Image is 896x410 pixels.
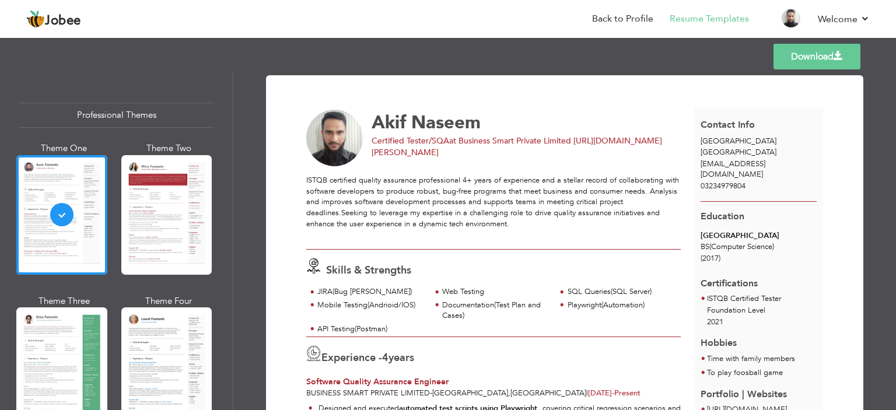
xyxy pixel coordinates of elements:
span: [GEOGRAPHIC_DATA] [701,136,776,146]
div: JIRA(Bug [PERSON_NAME]) [317,286,424,297]
span: Certifications [701,268,758,290]
div: Theme Four [124,295,215,307]
span: - [430,388,432,398]
span: [DATE] [588,388,614,398]
img: Profile Img [782,9,800,27]
span: Akif [372,110,406,135]
span: ISTQB Certified Tester Foundation Level [707,293,781,316]
span: Education [701,210,744,223]
span: (2017) [701,253,720,264]
span: Hobbies [701,337,737,349]
div: Theme One [19,142,110,155]
span: [GEOGRAPHIC_DATA] [510,388,586,398]
span: [GEOGRAPHIC_DATA] [432,388,508,398]
span: Present [588,388,640,398]
img: No image [306,110,363,167]
div: Playwright(Automation) [568,300,674,311]
span: Time with family members [707,353,795,364]
span: Business Smart Private Limited [306,388,430,398]
span: Portfolio | Websites [701,388,787,401]
img: jobee.io [26,10,45,29]
span: [GEOGRAPHIC_DATA] [701,147,776,157]
a: Download [773,44,860,69]
div: Professional Themes [19,103,214,128]
span: Contact Info [701,118,755,131]
span: Experience - [321,351,382,365]
span: Skills & Strengths [326,263,411,278]
span: Jobee [45,15,81,27]
span: BS(Computer Science) [701,241,774,252]
div: Theme Three [19,295,110,307]
span: 03234979804 [701,181,745,191]
span: Naseem [411,110,481,135]
span: 4 [382,351,388,365]
span: [EMAIL_ADDRESS][DOMAIN_NAME] [701,159,765,180]
a: Resume Templates [670,12,749,26]
span: Software Quality Assurance Engineer [306,376,449,387]
div: Theme Two [124,142,215,155]
div: ISTQB certified quality assurance professional 4+ years of experience and a stellar record of col... [306,175,681,240]
a: Jobee [26,10,81,29]
div: Web Testing [442,286,549,297]
span: - [612,388,614,398]
span: To play foosball game [707,367,783,378]
span: | [586,388,588,398]
div: Documentation(Test Plan and Cases) [442,300,549,321]
div: API Testing(Postman) [317,324,424,335]
p: 2021 [707,317,817,328]
a: Back to Profile [592,12,653,26]
span: Certified Tester/SQA [372,135,449,146]
div: [GEOGRAPHIC_DATA] [701,230,817,241]
div: SQL Queries(SQL Server) [568,286,674,297]
span: , [508,388,510,398]
span: at Business Smart Private Limited [URL][DOMAIN_NAME][PERSON_NAME] [372,135,662,158]
div: Mobile Testing(Andrioid/IOS) [317,300,424,311]
a: Welcome [818,12,870,26]
label: years [382,351,414,366]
